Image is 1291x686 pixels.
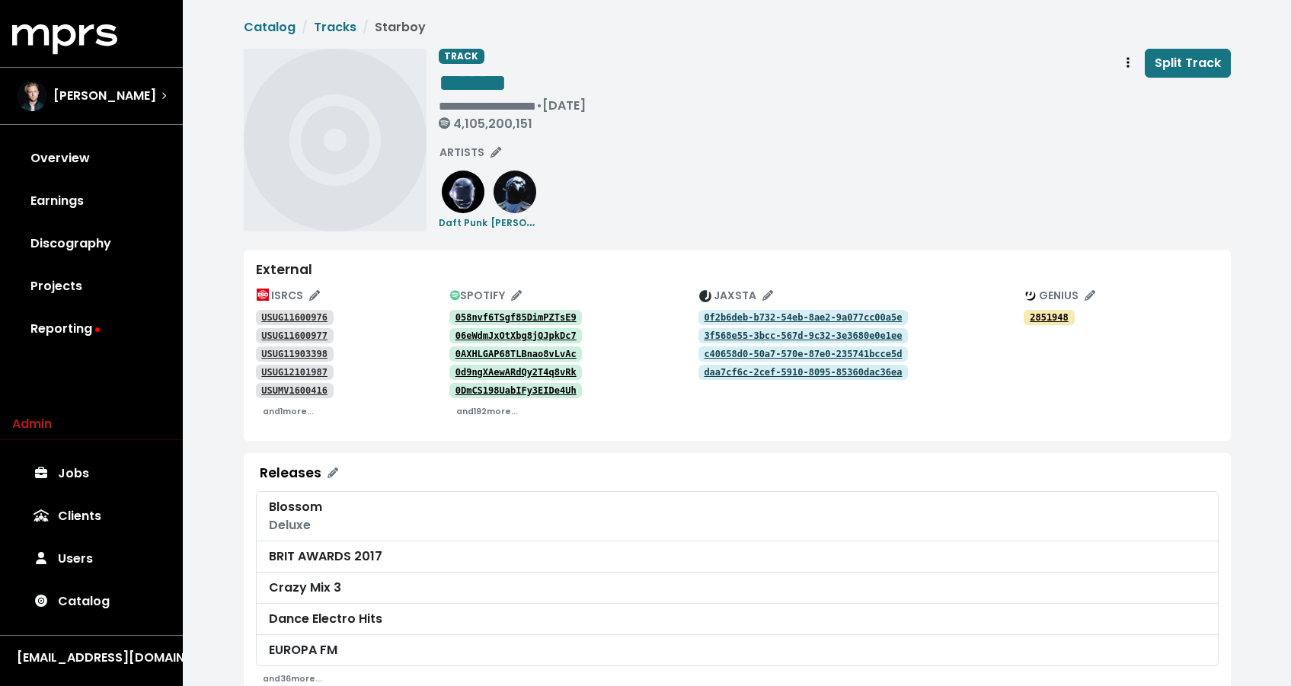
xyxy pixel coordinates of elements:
a: USUG12101987 [256,365,334,380]
img: The jaxsta.com logo [699,290,711,302]
span: TRACK [439,49,485,64]
img: Album art for this track, Starboy [244,49,427,231]
a: EUROPA FM [256,635,1219,666]
a: BlossomDeluxe [256,491,1219,541]
button: and192more... [449,399,525,423]
button: Edit jaxsta track identifications [692,284,780,308]
span: ARTISTS [439,145,501,160]
nav: breadcrumb [244,18,1231,37]
a: USUG11600977 [256,328,334,343]
a: Users [12,538,171,580]
a: USUMV1600416 [256,383,334,398]
button: Edit ISRC mappings for this track [250,284,327,308]
img: ab6761610000e5eba7bfd7835b5c1eee0c95fa6e [442,171,484,213]
img: The selected account / producer [17,81,47,111]
a: [PERSON_NAME] [491,182,539,231]
a: mprs logo [12,30,117,47]
a: Earnings [12,180,171,222]
button: Edit spotify track identifications for this track [443,284,529,308]
a: 0AXHLGAP68TLBnao8vLvAc [449,346,583,362]
div: 4,105,200,151 [439,116,586,131]
small: and 192 more... [456,406,518,417]
div: Blossom [269,498,1206,516]
a: 2851948 [1024,310,1074,325]
tt: 2851948 [1030,312,1069,323]
tt: 058nvf6TSgf85DimPZTsE9 [455,312,577,323]
img: ab6761610000e5eb214f3cf1cbe7139c1e26ffbb [494,171,536,213]
tt: c40658d0-50a7-570e-87e0-235741bcce5d [704,349,902,359]
span: ISRCS [257,288,320,303]
button: Edit artists [433,141,508,164]
tt: USUMV1600416 [261,385,328,396]
a: Catalog [12,580,171,623]
div: Crazy Mix 3 [269,579,1206,597]
a: Catalog [244,18,296,36]
div: [EMAIL_ADDRESS][DOMAIN_NAME] [17,649,166,667]
tt: daa7cf6c-2cef-5910-8095-85360dac36ea [704,367,902,378]
tt: 0d9ngXAewARdQy2T4q8vRk [455,367,577,378]
button: Track actions [1111,49,1145,78]
tt: 0AXHLGAP68TLBnao8vLvAc [455,349,577,359]
small: Daft Punk [439,216,487,229]
div: Releases [260,465,321,481]
a: USUG11903398 [256,346,334,362]
small: and 1 more... [263,406,314,417]
div: Dance Electro Hits [269,610,1206,628]
div: EUROPA FM [269,641,1206,659]
a: c40658d0-50a7-570e-87e0-235741bcce5d [698,346,909,362]
a: Dance Electro Hits [256,604,1219,635]
tt: 06eWdmJxOtXbg8jQJpkDc7 [455,330,577,341]
div: External [256,262,1219,278]
span: GENIUS [1024,288,1095,303]
a: 06eWdmJxOtXbg8jQJpkDc7 [449,328,583,343]
img: The logo of the International Organization for Standardization [257,289,269,301]
a: USUG11600976 [256,310,334,325]
button: and1more... [256,399,321,423]
small: and 36 more... [263,673,322,684]
tt: 3f568e55-3bcc-567d-9c32-3e3680e0e1ee [704,330,902,341]
small: [PERSON_NAME] [491,213,572,231]
tt: 0f2b6deb-b732-54eb-8ae2-9a077cc00a5e [704,312,902,323]
a: daa7cf6c-2cef-5910-8095-85360dac36ea [698,365,909,380]
li: Starboy [356,18,426,37]
a: 058nvf6TSgf85DimPZTsE9 [449,310,583,325]
button: Edit genius track identifications [1018,284,1102,308]
tt: USUG11903398 [261,349,328,359]
span: Edit value [439,101,536,112]
a: Jobs [12,452,171,495]
span: SPOTIFY [450,288,522,303]
a: Crazy Mix 3 [256,573,1219,604]
a: Projects [12,265,171,308]
button: Releases [250,459,348,488]
span: Split Track [1155,54,1221,72]
tt: 0DmCS198UabIFy3EIDe4Uh [455,385,577,396]
tt: USUG12101987 [261,367,328,378]
a: Discography [12,222,171,265]
a: Reporting [12,308,171,350]
a: 0f2b6deb-b732-54eb-8ae2-9a077cc00a5e [698,310,909,325]
span: • [DATE] [439,97,586,131]
a: Overview [12,137,171,180]
a: Daft Punk [439,182,487,231]
tt: USUG11600977 [261,330,328,341]
a: Clients [12,495,171,538]
span: JAXSTA [699,288,773,303]
div: BRIT AWARDS 2017 [269,547,1206,566]
img: The genius.com logo [1024,290,1037,302]
span: Deluxe [269,516,311,534]
span: Edit value [439,71,506,95]
a: 0DmCS198UabIFy3EIDe4Uh [449,383,583,398]
a: 3f568e55-3bcc-567d-9c32-3e3680e0e1ee [698,328,909,343]
a: 0d9ngXAewARdQy2T4q8vRk [449,365,583,380]
button: Split Track [1145,49,1231,78]
button: [EMAIL_ADDRESS][DOMAIN_NAME] [12,648,171,668]
a: Tracks [314,18,356,36]
span: [PERSON_NAME] [53,87,156,105]
a: BRIT AWARDS 2017 [256,541,1219,573]
tt: USUG11600976 [261,312,328,323]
